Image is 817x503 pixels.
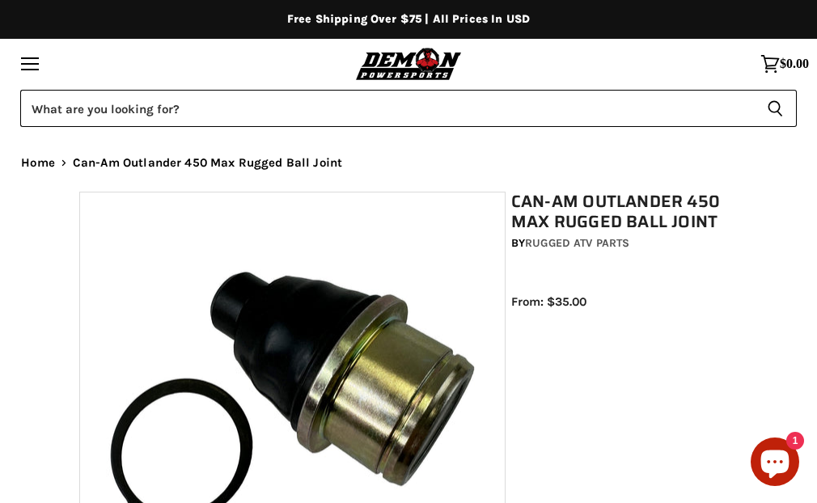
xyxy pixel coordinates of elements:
button: Search [754,90,797,127]
a: Home [21,156,55,170]
form: Product [20,90,797,127]
span: From: $35.00 [511,294,586,309]
div: by [511,235,743,252]
h1: Can-Am Outlander 450 Max Rugged Ball Joint [511,192,743,232]
a: $0.00 [752,46,817,82]
img: Demon Powersports [353,45,465,82]
inbox-online-store-chat: Shopify online store chat [746,437,804,490]
input: Search [20,90,754,127]
span: Can-Am Outlander 450 Max Rugged Ball Joint [73,156,342,170]
a: Rugged ATV Parts [525,236,629,250]
span: $0.00 [780,57,809,71]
